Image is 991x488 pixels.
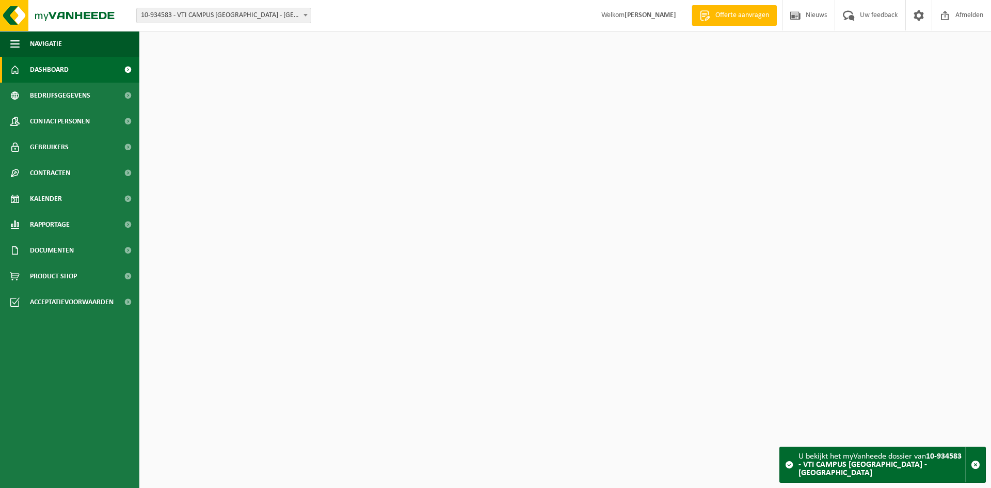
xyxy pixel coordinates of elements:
span: 10-934583 - VTI CAMPUS ZEEBRUGGE - ZEEBRUGGE [137,8,311,23]
span: Documenten [30,238,74,263]
span: Dashboard [30,57,69,83]
span: Bedrijfsgegevens [30,83,90,108]
span: Kalender [30,186,62,212]
span: Product Shop [30,263,77,289]
strong: [PERSON_NAME] [625,11,676,19]
span: Contracten [30,160,70,186]
span: Gebruikers [30,134,69,160]
span: Rapportage [30,212,70,238]
strong: 10-934583 - VTI CAMPUS [GEOGRAPHIC_DATA] - [GEOGRAPHIC_DATA] [798,452,962,477]
span: Navigatie [30,31,62,57]
span: 10-934583 - VTI CAMPUS ZEEBRUGGE - ZEEBRUGGE [136,8,311,23]
span: Acceptatievoorwaarden [30,289,114,315]
a: Offerte aanvragen [692,5,777,26]
div: U bekijkt het myVanheede dossier van [798,447,965,482]
span: Contactpersonen [30,108,90,134]
span: Offerte aanvragen [713,10,772,21]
